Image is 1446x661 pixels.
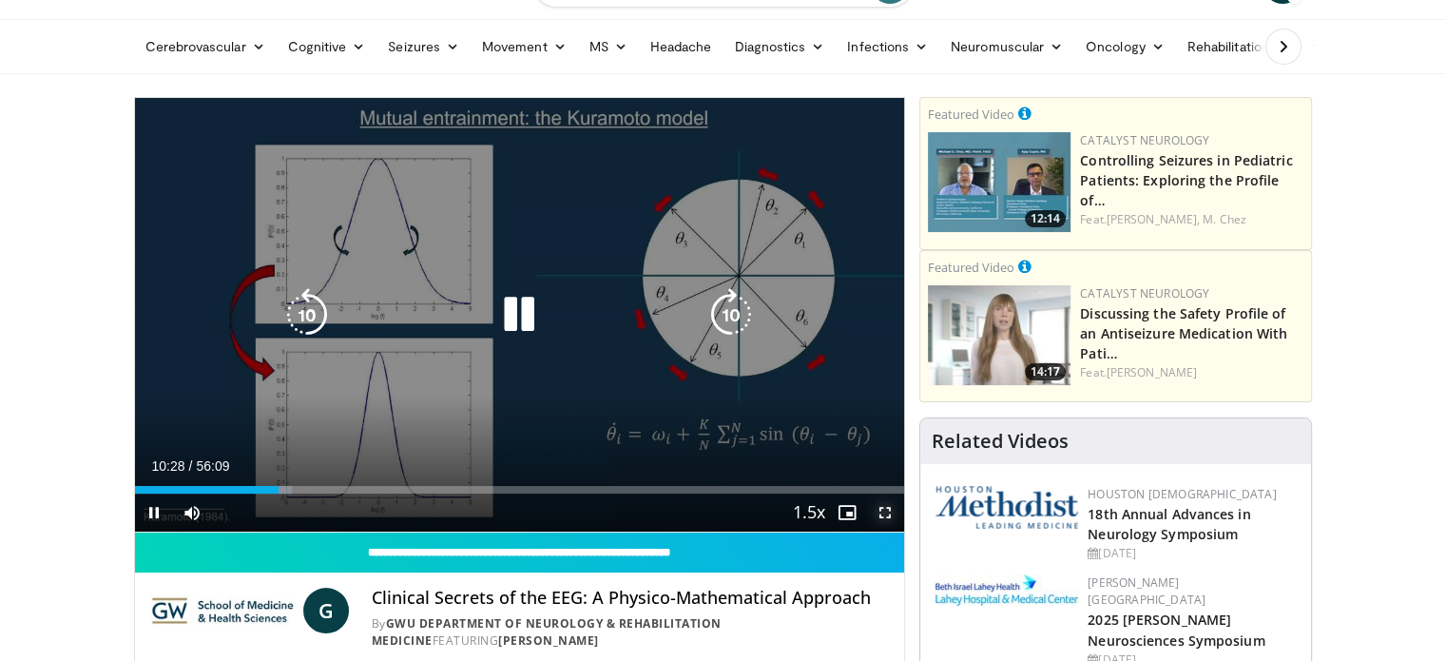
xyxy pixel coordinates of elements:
[135,98,905,533] video-js: Video Player
[173,494,211,532] button: Mute
[135,486,905,494] div: Progress Bar
[939,28,1074,66] a: Neuromuscular
[928,259,1014,276] small: Featured Video
[135,494,173,532] button: Pause
[376,28,471,66] a: Seizures
[1080,364,1303,381] div: Feat.
[866,494,904,532] button: Fullscreen
[152,458,185,474] span: 10:28
[1025,363,1066,380] span: 14:17
[1088,486,1276,502] a: Houston [DEMOGRAPHIC_DATA]
[790,494,828,532] button: Playback Rate
[836,28,939,66] a: Infections
[1080,304,1287,362] a: Discussing the Safety Profile of an Antiseizure Medication With Pati…
[1080,285,1209,301] a: Catalyst Neurology
[928,132,1070,232] img: 5e01731b-4d4e-47f8-b775-0c1d7f1e3c52.png.150x105_q85_crop-smart_upscale.jpg
[189,458,193,474] span: /
[935,486,1078,529] img: 5e4488cc-e109-4a4e-9fd9-73bb9237ee91.png.150x105_q85_autocrop_double_scale_upscale_version-0.2.png
[498,632,599,649] a: [PERSON_NAME]
[928,106,1014,123] small: Featured Video
[1025,210,1066,227] span: 12:14
[935,574,1078,606] img: e7977282-282c-4444-820d-7cc2733560fd.jpg.150x105_q85_autocrop_double_scale_upscale_version-0.2.jpg
[1080,132,1209,148] a: Catalyst Neurology
[1088,505,1250,543] a: 18th Annual Advances in Neurology Symposium
[471,28,578,66] a: Movement
[372,615,722,649] a: GWU Department of Neurology & Rehabilitation Medicine
[150,588,296,633] img: GWU Department of Neurology & Rehabilitation Medicine
[1074,28,1176,66] a: Oncology
[1107,364,1197,380] a: [PERSON_NAME]
[578,28,639,66] a: MS
[928,285,1070,385] a: 14:17
[196,458,229,474] span: 56:09
[1088,574,1205,608] a: [PERSON_NAME][GEOGRAPHIC_DATA]
[372,615,889,650] div: By FEATURING
[928,285,1070,385] img: c23d0a25-a0b6-49e6-ba12-869cdc8b250a.png.150x105_q85_crop-smart_upscale.jpg
[1080,211,1303,228] div: Feat.
[928,132,1070,232] a: 12:14
[828,494,866,532] button: Enable picture-in-picture mode
[1107,211,1200,227] a: [PERSON_NAME],
[134,28,277,66] a: Cerebrovascular
[303,588,349,633] a: G
[639,28,723,66] a: Headache
[372,588,889,609] h4: Clinical Secrets of the EEG: A Physico-Mathematical Approach
[1088,545,1296,562] div: [DATE]
[1176,28,1281,66] a: Rehabilitation
[932,430,1069,453] h4: Related Videos
[1080,151,1292,209] a: Controlling Seizures in Pediatric Patients: Exploring the Profile of…
[277,28,377,66] a: Cognitive
[1203,211,1246,227] a: M. Chez
[1088,611,1264,649] a: 2025 [PERSON_NAME] Neurosciences Symposium
[723,28,836,66] a: Diagnostics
